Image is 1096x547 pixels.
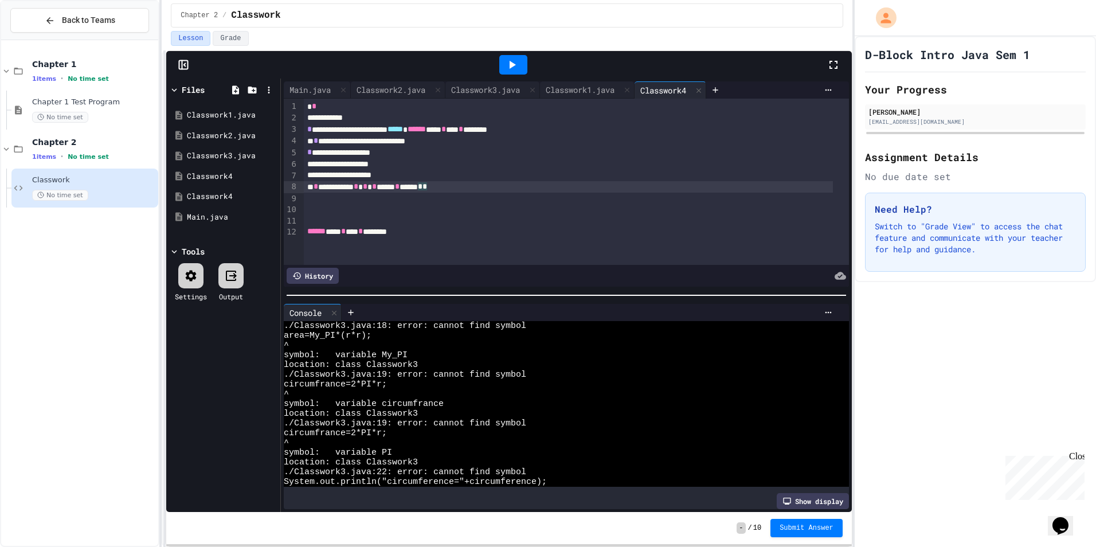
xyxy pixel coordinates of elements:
[181,11,218,20] span: Chapter 2
[875,202,1076,216] h3: Need Help?
[284,409,418,419] span: location: class Classwork3
[284,124,298,135] div: 3
[284,419,526,428] span: ./Classwork3.java:19: error: cannot find symbol
[284,226,298,238] div: 12
[284,389,289,399] span: ^
[187,212,276,223] div: Main.java
[284,477,547,487] span: System.out.println("circumference="+circumference);
[284,170,298,182] div: 7
[284,101,298,112] div: 1
[284,81,351,99] div: Main.java
[32,137,156,147] span: Chapter 2
[284,448,392,458] span: symbol: variable PI
[182,245,205,257] div: Tools
[284,135,298,147] div: 4
[284,159,298,170] div: 6
[32,75,56,83] span: 1 items
[284,307,327,319] div: Console
[284,438,289,448] span: ^
[1048,501,1085,536] iframe: chat widget
[61,152,63,161] span: •
[540,84,620,96] div: Classwork1.java
[187,171,276,182] div: Classwork4
[284,399,444,409] span: symbol: variable circumfrance
[753,523,761,533] span: 10
[32,175,156,185] span: Classwork
[635,84,692,96] div: Classwork4
[770,519,843,537] button: Submit Answer
[10,8,149,33] button: Back to Teams
[540,81,635,99] div: Classwork1.java
[284,331,371,341] span: area=My_PI*(r*r);
[284,380,387,389] span: circumfrance=2*PI*r;
[875,221,1076,255] p: Switch to "Grade View" to access the chat feature and communicate with your teacher for help and ...
[635,81,706,99] div: Classwork4
[213,31,248,46] button: Grade
[351,84,431,96] div: Classwork2.java
[182,84,205,96] div: Files
[175,291,207,302] div: Settings
[5,5,79,73] div: Chat with us now!Close
[864,5,899,31] div: My Account
[231,9,280,22] span: Classwork
[284,428,387,438] span: circumfrance=2*PI*r;
[287,268,339,284] div: History
[868,118,1082,126] div: [EMAIL_ADDRESS][DOMAIN_NAME]
[865,170,1086,183] div: No due date set
[284,112,298,124] div: 2
[222,11,226,20] span: /
[780,523,833,533] span: Submit Answer
[445,81,540,99] div: Classwork3.java
[284,458,418,467] span: location: class Classwork3
[32,153,56,161] span: 1 items
[284,204,298,216] div: 10
[32,190,88,201] span: No time set
[171,31,210,46] button: Lesson
[777,493,849,509] div: Show display
[865,81,1086,97] h2: Your Progress
[284,181,298,193] div: 8
[865,149,1086,165] h2: Assignment Details
[284,350,408,360] span: symbol: variable My_PI
[61,74,63,83] span: •
[32,59,156,69] span: Chapter 1
[187,110,276,121] div: Classwork1.java
[187,191,276,202] div: Classwork4
[284,370,526,380] span: ./Classwork3.java:19: error: cannot find symbol
[219,291,243,302] div: Output
[32,112,88,123] span: No time set
[445,84,526,96] div: Classwork3.java
[62,14,115,26] span: Back to Teams
[865,46,1030,62] h1: D-Block Intro Java Sem 1
[284,84,336,96] div: Main.java
[284,304,342,321] div: Console
[868,107,1082,117] div: [PERSON_NAME]
[284,341,289,350] span: ^
[32,97,156,107] span: Chapter 1 Test Program
[68,153,109,161] span: No time set
[68,75,109,83] span: No time set
[1001,451,1085,500] iframe: chat widget
[284,467,526,477] span: ./Classwork3.java:22: error: cannot find symbol
[284,360,418,370] span: location: class Classwork3
[737,522,745,534] span: -
[187,130,276,142] div: Classwork2.java
[351,81,445,99] div: Classwork2.java
[284,216,298,227] div: 11
[187,150,276,162] div: Classwork3.java
[284,321,526,331] span: ./Classwork3.java:18: error: cannot find symbol
[284,193,298,205] div: 9
[748,523,752,533] span: /
[284,147,298,159] div: 5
